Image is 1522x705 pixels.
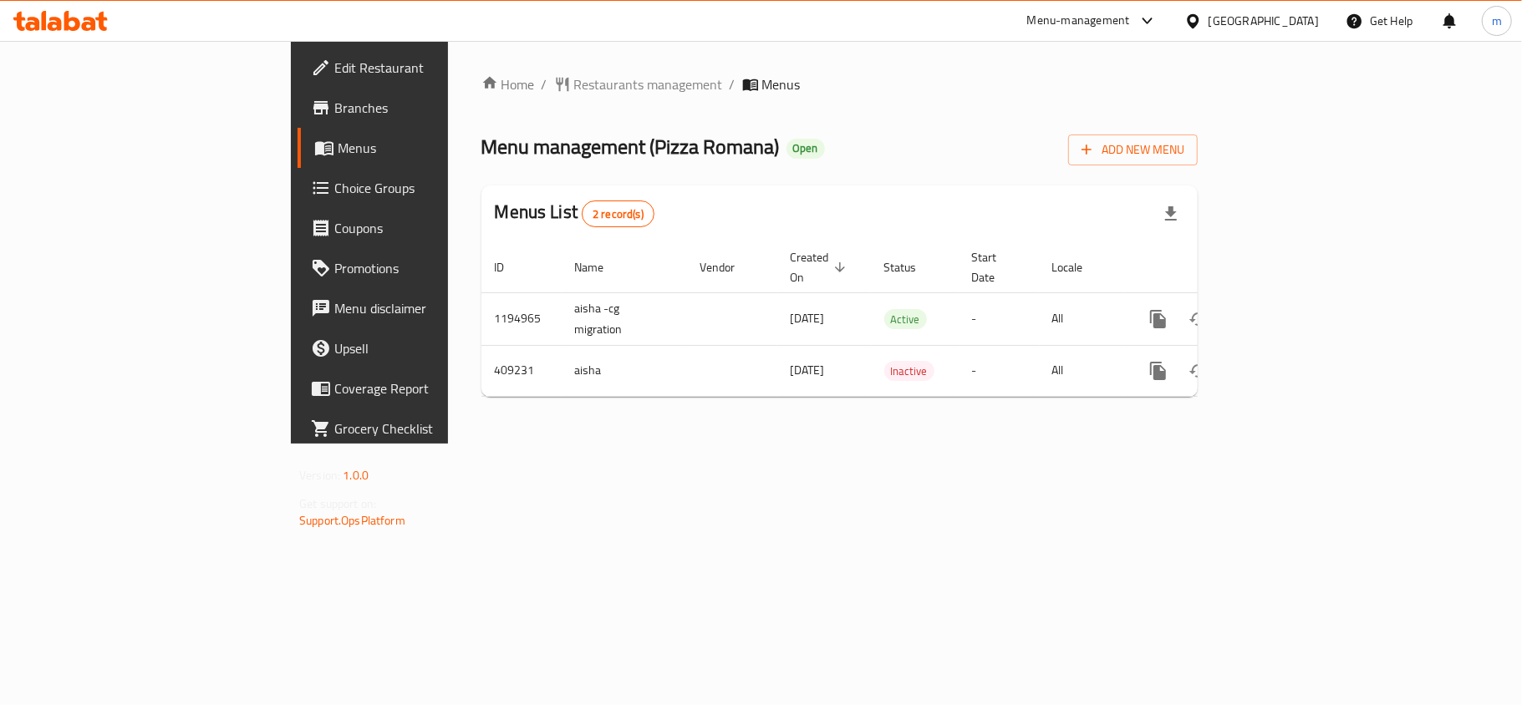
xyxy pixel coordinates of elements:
td: - [959,345,1039,396]
span: Branches [334,98,532,118]
span: Promotions [334,258,532,278]
span: [DATE] [791,307,825,329]
span: Version: [299,464,340,486]
span: Name [575,257,626,277]
div: Menu-management [1027,11,1130,31]
li: / [730,74,736,94]
span: Open [786,141,825,155]
span: Vendor [700,257,757,277]
a: Promotions [298,248,545,288]
span: Grocery Checklist [334,418,532,439]
a: Upsell [298,328,545,368]
a: Grocery Checklist [298,408,545,449]
span: 2 record(s) [583,206,654,222]
span: Inactive [884,362,934,381]
span: Created On [791,247,851,287]
div: Inactive [884,361,934,381]
td: All [1039,345,1125,396]
nav: breadcrumb [481,74,1198,94]
div: [GEOGRAPHIC_DATA] [1209,12,1319,30]
span: Menu management ( Pizza Romana ) [481,128,780,165]
a: Menus [298,128,545,168]
span: Restaurants management [574,74,723,94]
a: Coupons [298,208,545,248]
span: [DATE] [791,359,825,381]
span: Upsell [334,338,532,358]
h2: Menus List [495,200,654,227]
span: Get support on: [299,493,376,515]
td: aisha [562,345,687,396]
a: Edit Restaurant [298,48,545,88]
button: Change Status [1178,351,1219,391]
span: 1.0.0 [343,464,369,486]
span: Coverage Report [334,378,532,398]
div: Export file [1151,194,1191,234]
td: aisha -cg migration [562,292,687,345]
span: Menu disclaimer [334,298,532,318]
span: Start Date [972,247,1019,287]
span: Coupons [334,218,532,238]
table: enhanced table [481,242,1312,397]
button: more [1138,299,1178,339]
span: ID [495,257,527,277]
td: - [959,292,1039,345]
span: Choice Groups [334,178,532,198]
td: All [1039,292,1125,345]
th: Actions [1125,242,1312,293]
a: Coverage Report [298,368,545,408]
span: Menus [762,74,801,94]
div: Total records count [582,200,654,227]
span: Edit Restaurant [334,58,532,78]
div: Active [884,309,927,329]
span: Active [884,310,927,329]
span: Menus [338,138,532,158]
span: Add New Menu [1082,139,1184,160]
button: Add New Menu [1068,134,1198,165]
a: Restaurants management [554,74,723,94]
span: Status [884,257,939,277]
a: Choice Groups [298,168,545,208]
a: Branches [298,88,545,128]
span: m [1492,12,1502,30]
button: more [1138,351,1178,391]
div: Open [786,139,825,159]
a: Menu disclaimer [298,288,545,328]
a: Support.OpsPlatform [299,510,405,531]
button: Change Status [1178,299,1219,339]
span: Locale [1052,257,1105,277]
